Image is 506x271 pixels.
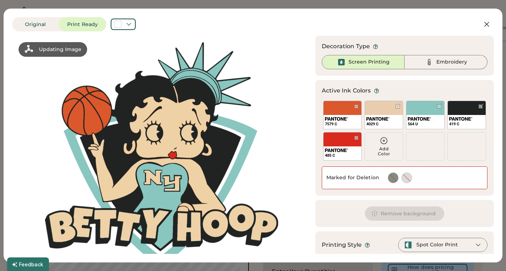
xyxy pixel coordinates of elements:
[322,86,371,95] div: Active Ink Colors
[325,149,348,152] img: 1024px-Pantone_logo.svg.png
[365,146,403,156] div: Add Color
[337,58,346,66] img: Ink%20-%20Selected.svg
[408,117,431,121] img: 1024px-Pantone_logo.svg.png
[436,59,467,66] div: Embroidery
[365,206,445,221] button: Remove background
[12,17,59,31] button: Original
[325,117,348,121] img: 1024px-Pantone_logo.svg.png
[322,241,362,249] div: Printing Style
[472,239,503,270] iframe: Front Chat
[449,121,484,127] div: 419 C
[326,174,379,181] div: Marked for Deletion
[404,241,412,249] img: spot-color-green.svg
[416,241,458,249] div: Spot Color Print
[59,17,106,31] button: Print Ready
[366,117,390,121] img: 1024px-Pantone_logo.svg.png
[449,117,472,121] img: 1024px-Pantone_logo.svg.png
[325,153,360,158] div: 485 C
[322,42,370,51] div: Decoration Type
[408,121,443,127] div: 564 U
[366,121,401,127] div: 4029 C
[349,59,390,66] div: Screen Printing
[325,121,360,127] div: 7579 C
[425,58,434,66] img: Thread%20-%20Unselected.svg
